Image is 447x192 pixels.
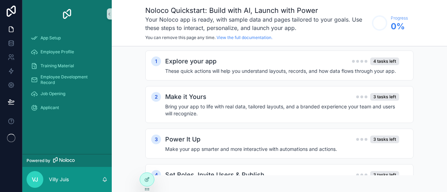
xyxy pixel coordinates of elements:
span: Employee Profile [41,49,74,55]
h2: Power It Up [165,135,200,144]
h2: Explore your app [165,56,217,66]
span: Employee Development Record [41,74,101,85]
div: 3 tasks left [370,136,399,143]
h1: Noloco Quickstart: Build with AI, Launch with Power [145,6,368,15]
h4: Bring your app to life with real data, tailored layouts, and a branded experience your team and u... [165,103,399,117]
h2: Make it Yours [165,92,206,102]
div: scrollable content [22,28,112,121]
h4: Make your app smarter and more interactive with automations and actions. [165,146,399,153]
a: Job Opening [27,87,108,100]
img: App logo [61,8,73,20]
a: Powered by [22,154,112,167]
a: Employee Profile [27,46,108,58]
h4: These quick actions will help you understand layouts, records, and how data flows through your app. [165,68,399,75]
a: Employee Development Record [27,74,108,86]
span: App Setup [41,35,61,41]
div: 1 [151,56,161,66]
div: 4 tasks left [370,57,399,65]
div: 3 tasks left [370,93,399,101]
span: You can remove this page any time. [145,35,215,40]
span: Job Opening [41,91,65,97]
div: 2 [151,92,161,102]
span: Powered by [27,158,50,163]
div: 3 [151,135,161,144]
h3: Your Noloco app is ready, with sample data and pages tailored to your goals. Use these steps to i... [145,15,368,32]
span: VJ [32,175,38,184]
span: Progress [391,15,408,21]
a: View the full documentation. [217,35,272,40]
span: Training Material [41,63,74,69]
p: Villy Juis [49,176,69,183]
a: App Setup [27,32,108,44]
a: Training Material [27,60,108,72]
div: scrollable content [112,46,447,175]
span: 0 % [391,21,408,32]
